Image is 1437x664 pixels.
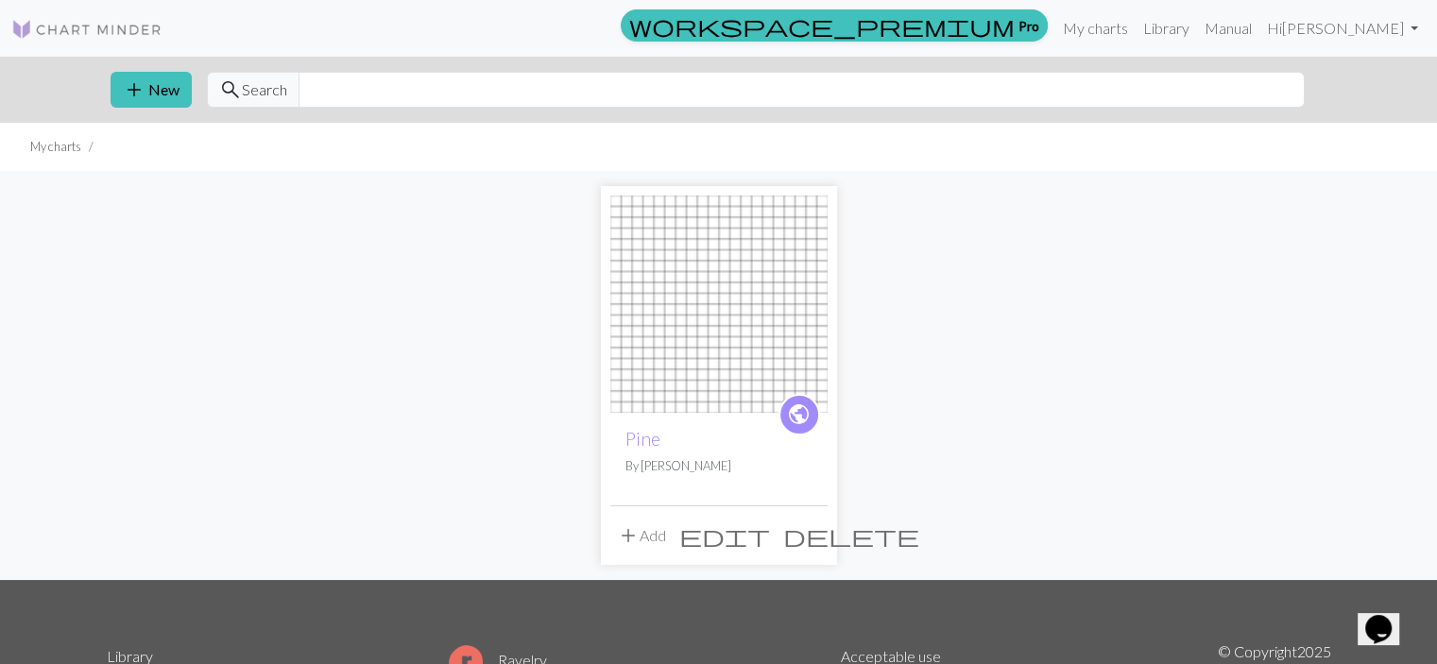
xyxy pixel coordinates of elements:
a: Library [1136,9,1197,47]
img: Logo [11,18,163,41]
span: search [219,77,242,103]
a: public [778,394,820,435]
a: Pro [621,9,1048,42]
p: By [PERSON_NAME] [625,457,813,475]
button: New [111,72,192,108]
span: delete [783,522,919,549]
button: Edit [673,518,777,553]
span: public [787,400,811,429]
img: Pine [610,196,828,413]
iframe: chat widget [1358,588,1418,645]
span: add [617,522,640,549]
span: Search [242,78,287,101]
span: workspace_premium [629,12,1015,39]
button: Delete [777,518,926,553]
a: Pine [610,293,828,311]
i: public [787,396,811,434]
span: edit [679,522,770,549]
li: My charts [30,138,81,156]
button: Add [610,518,673,553]
a: Manual [1197,9,1259,47]
a: Hi[PERSON_NAME] [1259,9,1426,47]
i: Edit [679,524,770,547]
span: add [123,77,145,103]
a: Pine [625,428,660,450]
a: My charts [1055,9,1136,47]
